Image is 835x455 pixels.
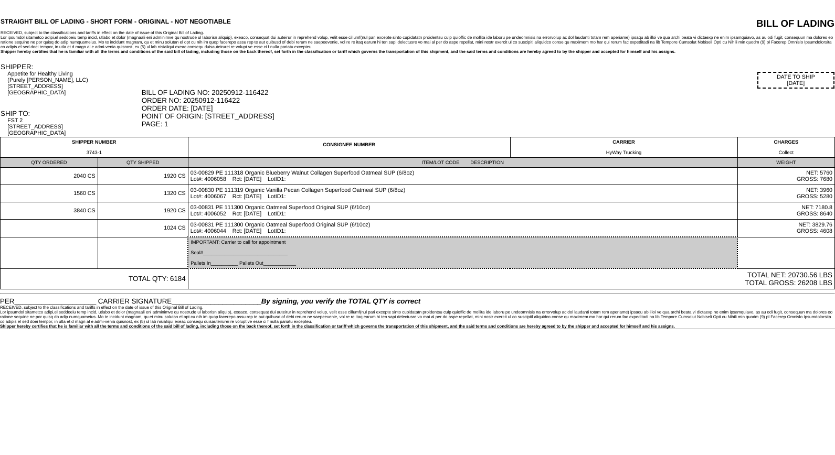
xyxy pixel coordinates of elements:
div: Appetite for Healthy Living (Purely [PERSON_NAME], LLC) [STREET_ADDRESS] [GEOGRAPHIC_DATA] [7,71,140,96]
div: SHIPPER: [1,63,141,71]
div: 3743-1 [3,150,186,155]
td: 03-00829 PE 111318 Organic Blueberry Walnut Collagen Superfood Oatmeal SUP (6/8oz) Lot#: 4006058 ... [188,168,737,185]
div: SHIP TO: [1,110,141,117]
td: NET: 5760 GROSS: 7680 [737,168,834,185]
td: 1320 CS [98,185,188,202]
td: 03-00831 PE 111300 Organic Oatmeal Superfood Original SUP (6/10oz) Lot#: 4006044 Rct: [DATE] LotID1: [188,220,737,237]
td: NET: 7180.8 GROSS: 8640 [737,202,834,220]
td: 1024 CS [98,220,188,237]
div: FST 2 [STREET_ADDRESS] [GEOGRAPHIC_DATA] [7,117,140,136]
td: 1560 CS [1,185,98,202]
td: WEIGHT [737,158,834,168]
td: CARRIER [510,137,737,158]
td: 1920 CS [98,168,188,185]
td: NET: 3960 GROSS: 5280 [737,185,834,202]
td: NET: 3829.76 GROSS: 4608 [737,220,834,237]
td: TOTAL QTY: 6184 [1,268,188,289]
td: CHARGES [737,137,834,158]
div: HyWay Trucking [513,150,735,155]
div: BILL OF LADING [612,18,834,29]
td: 3840 CS [1,202,98,220]
td: QTY SHIPPED [98,158,188,168]
td: 03-00831 PE 111300 Organic Oatmeal Superfood Original SUP (6/10oz) Lot#: 4006052 Rct: [DATE] LotID1: [188,202,737,220]
td: IMPORTANT: Carrier to call for appointment Seal#_______________________________ Pallets In_______... [188,237,737,268]
td: 2040 CS [1,168,98,185]
span: By signing, you verify the TOTAL QTY is correct [261,297,420,305]
div: DATE TO SHIP [DATE] [757,72,834,89]
div: BILL OF LADING NO: 20250912-116422 ORDER NO: 20250912-116422 ORDER DATE: [DATE] POINT OF ORIGIN: ... [142,89,834,128]
td: QTY ORDERED [1,158,98,168]
div: Shipper hereby certifies that he is familiar with all the terms and conditions of the said bill o... [1,49,834,54]
td: 03-00830 PE 111319 Organic Vanilla Pecan Collagen Superfood Oatmeal SUP (6/8oz) Lot#: 4006067 Rct... [188,185,737,202]
td: 1920 CS [98,202,188,220]
div: Collect [740,150,832,155]
td: TOTAL NET: 20730.56 LBS TOTAL GROSS: 26208 LBS [188,268,834,289]
td: SHIPPER NUMBER [1,137,188,158]
td: ITEM/LOT CODE DESCRIPTION [188,158,737,168]
td: CONSIGNEE NUMBER [188,137,510,158]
